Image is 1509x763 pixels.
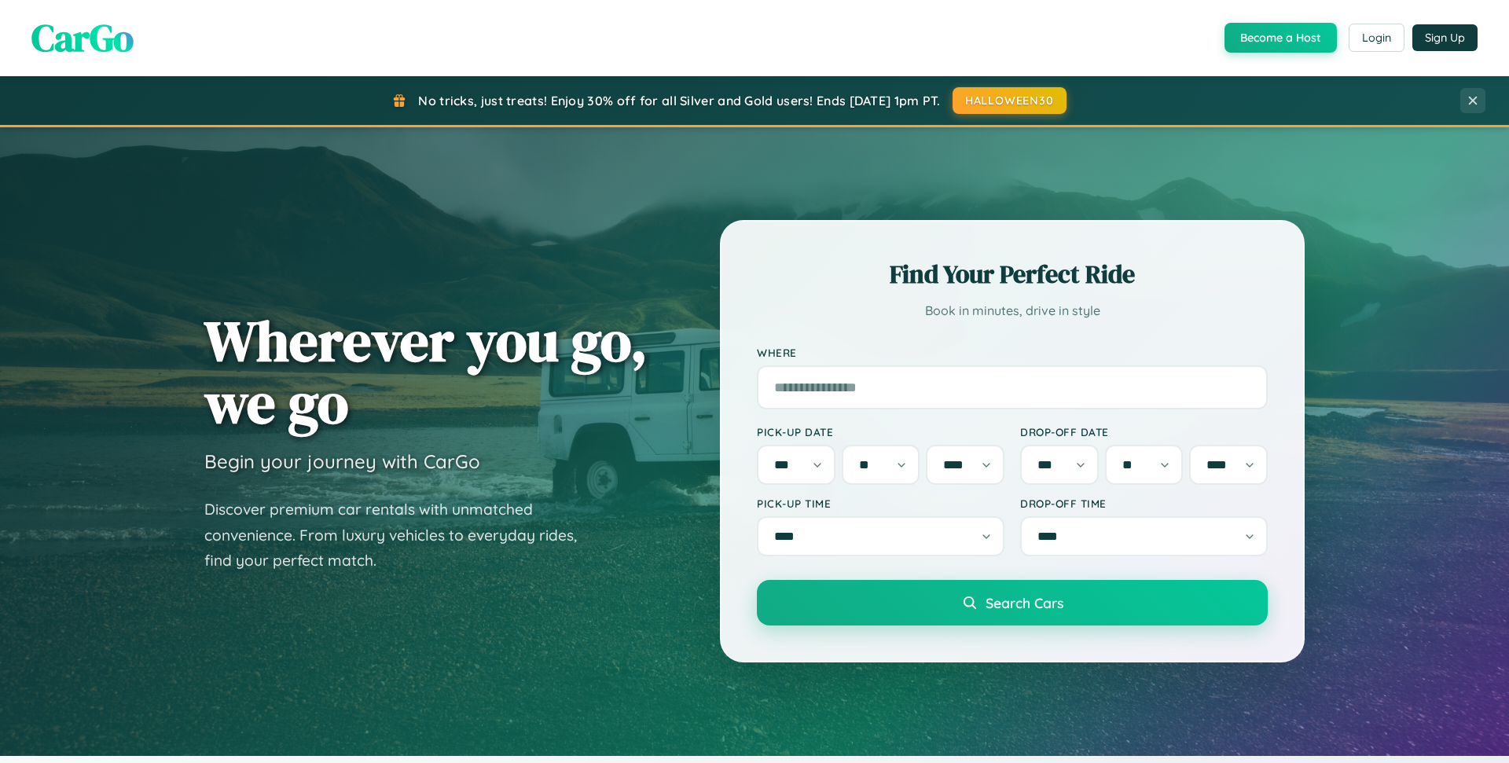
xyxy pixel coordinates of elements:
[757,299,1268,322] p: Book in minutes, drive in style
[757,425,1004,438] label: Pick-up Date
[1412,24,1478,51] button: Sign Up
[986,594,1063,611] span: Search Cars
[757,257,1268,292] h2: Find Your Perfect Ride
[757,346,1268,359] label: Where
[953,87,1067,114] button: HALLOWEEN30
[204,449,480,473] h3: Begin your journey with CarGo
[1224,23,1337,53] button: Become a Host
[204,310,648,434] h1: Wherever you go, we go
[204,497,597,574] p: Discover premium car rentals with unmatched convenience. From luxury vehicles to everyday rides, ...
[757,497,1004,510] label: Pick-up Time
[1020,425,1268,438] label: Drop-off Date
[1349,24,1404,52] button: Login
[1020,497,1268,510] label: Drop-off Time
[418,93,940,108] span: No tricks, just treats! Enjoy 30% off for all Silver and Gold users! Ends [DATE] 1pm PT.
[31,12,134,64] span: CarGo
[757,580,1268,625] button: Search Cars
